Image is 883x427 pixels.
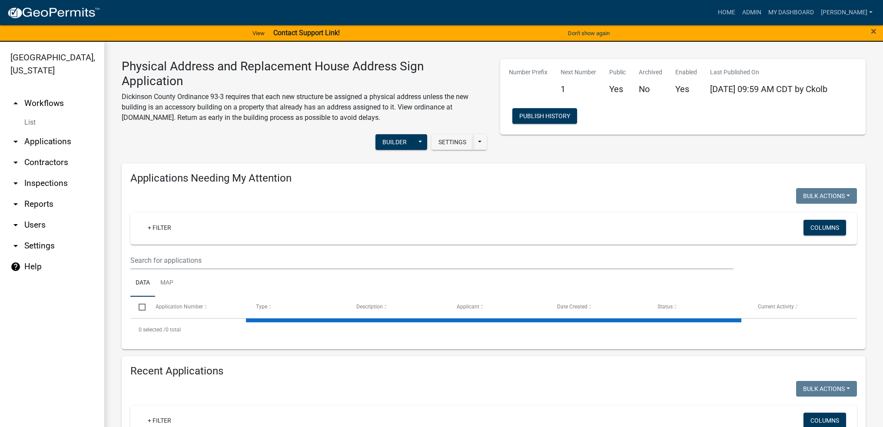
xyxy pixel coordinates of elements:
[561,68,596,77] p: Next Number
[609,84,626,94] h5: Yes
[639,68,662,77] p: Archived
[10,98,21,109] i: arrow_drop_up
[561,84,596,94] h5: 1
[356,304,383,310] span: Description
[375,134,414,150] button: Builder
[675,84,697,94] h5: Yes
[10,199,21,209] i: arrow_drop_down
[714,4,739,21] a: Home
[130,297,147,318] datatable-header-cell: Select
[249,26,268,40] a: View
[273,29,340,37] strong: Contact Support Link!
[564,26,613,40] button: Don't show again
[675,68,697,77] p: Enabled
[10,178,21,189] i: arrow_drop_down
[871,25,876,37] span: ×
[130,319,857,341] div: 0 total
[139,327,166,333] span: 0 selected /
[796,188,857,204] button: Bulk Actions
[155,269,179,297] a: Map
[256,304,267,310] span: Type
[130,172,857,185] h4: Applications Needing My Attention
[348,297,448,318] datatable-header-cell: Description
[639,84,662,94] h5: No
[710,68,827,77] p: Last Published On
[10,241,21,251] i: arrow_drop_down
[765,4,817,21] a: My Dashboard
[432,134,473,150] button: Settings
[247,297,348,318] datatable-header-cell: Type
[130,365,857,377] h4: Recent Applications
[649,297,750,318] datatable-header-cell: Status
[130,252,734,269] input: Search for applications
[803,220,846,235] button: Columns
[758,304,794,310] span: Current Activity
[750,297,850,318] datatable-header-cell: Current Activity
[457,304,479,310] span: Applicant
[796,381,857,397] button: Bulk Actions
[557,304,588,310] span: Date Created
[10,136,21,147] i: arrow_drop_down
[141,220,178,235] a: + Filter
[10,157,21,168] i: arrow_drop_down
[10,220,21,230] i: arrow_drop_down
[512,113,577,120] wm-modal-confirm: Workflow Publish History
[871,26,876,36] button: Close
[509,68,548,77] p: Number Prefix
[122,59,487,88] h3: Physical Address and Replacement House Address Sign Application
[147,297,247,318] datatable-header-cell: Application Number
[710,84,827,94] span: [DATE] 09:59 AM CDT by Ckolb
[512,108,577,124] button: Publish History
[10,261,21,272] i: help
[657,304,673,310] span: Status
[130,269,155,297] a: Data
[739,4,765,21] a: Admin
[609,68,626,77] p: Public
[156,304,203,310] span: Application Number
[817,4,876,21] a: [PERSON_NAME]
[122,92,487,123] p: Dickinson County Ordinance 93-3 requires that each new structure be assigned a physical address u...
[448,297,549,318] datatable-header-cell: Applicant
[549,297,649,318] datatable-header-cell: Date Created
